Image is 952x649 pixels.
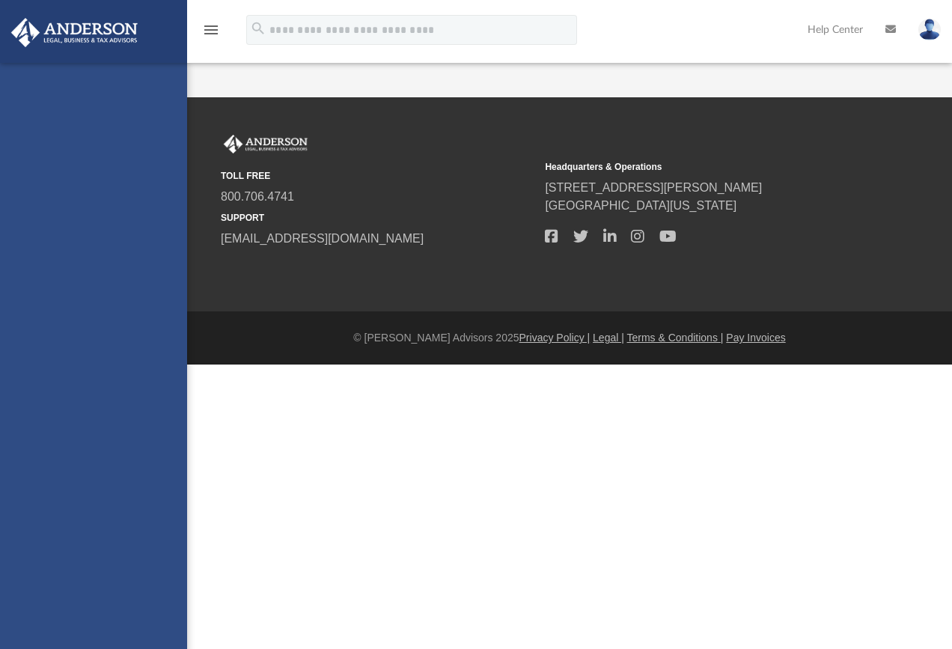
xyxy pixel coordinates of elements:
small: Headquarters & Operations [545,160,858,174]
a: Pay Invoices [726,332,785,344]
i: search [250,20,266,37]
a: 800.706.4741 [221,190,294,203]
img: Anderson Advisors Platinum Portal [221,135,311,154]
small: SUPPORT [221,211,534,225]
a: [STREET_ADDRESS][PERSON_NAME] [545,181,762,194]
img: Anderson Advisors Platinum Portal [7,18,142,47]
a: Terms & Conditions | [627,332,724,344]
a: Legal | [593,332,624,344]
a: Privacy Policy | [519,332,591,344]
a: menu [202,28,220,39]
a: [GEOGRAPHIC_DATA][US_STATE] [545,199,736,212]
div: © [PERSON_NAME] Advisors 2025 [187,330,952,346]
img: User Pic [918,19,941,40]
small: TOLL FREE [221,169,534,183]
i: menu [202,21,220,39]
a: [EMAIL_ADDRESS][DOMAIN_NAME] [221,232,424,245]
